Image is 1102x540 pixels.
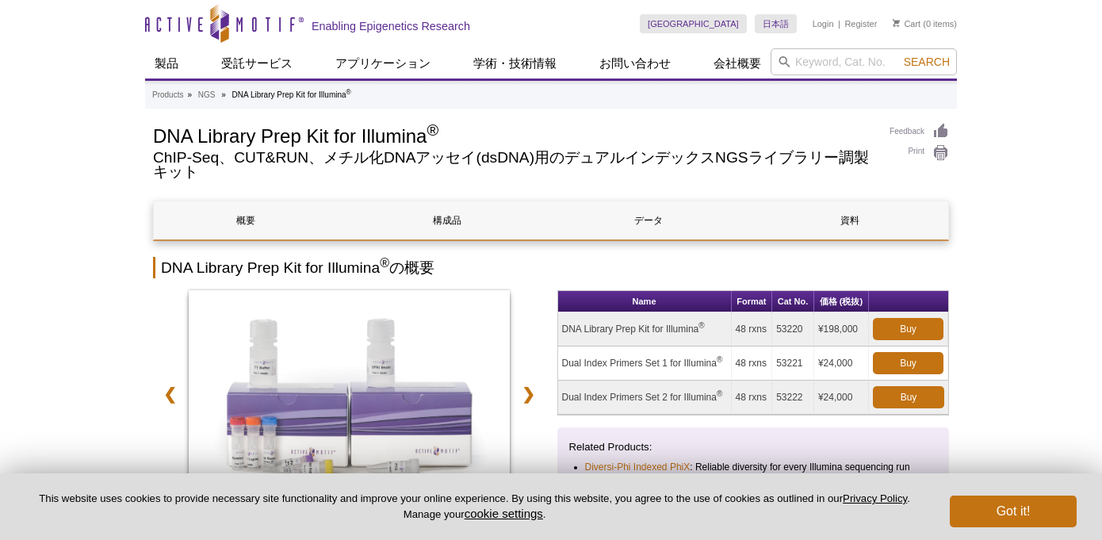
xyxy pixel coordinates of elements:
td: 48 rxns [732,312,773,347]
td: DNA Library Prep Kit for Illumina [558,312,732,347]
td: Dual Index Primers Set 1 for Illumina [558,347,732,381]
li: : Reliable diversity for every Illumina sequencing run [585,459,924,475]
h2: ChIP-Seq、CUT&RUN、メチル化DNAアッセイ(dsDNA)用のデュアルインデックスNGSライブラリー調製キット [153,151,874,179]
li: (0 items) [893,14,957,33]
td: 48 rxns [732,381,773,415]
a: DNA Library Prep Kit for Illumina [189,290,510,509]
button: Got it! [950,496,1077,527]
a: Products [152,88,183,102]
a: 受託サービス [212,48,302,79]
th: Cat No. [772,291,814,312]
a: Feedback [890,123,949,140]
a: [GEOGRAPHIC_DATA] [640,14,747,33]
a: 資料 [758,201,941,239]
span: Search [904,56,950,68]
td: ¥198,000 [814,312,869,347]
sup: ® [427,121,438,139]
td: Dual Index Primers Set 2 for Illumina [558,381,732,415]
a: Buy [873,352,943,374]
a: ❯ [511,376,545,412]
a: Privacy Policy [843,492,907,504]
th: 価格 (税抜) [814,291,869,312]
a: 構成品 [355,201,538,239]
li: | [838,14,840,33]
a: アプリケーション [326,48,440,79]
a: NGS [198,88,216,102]
p: This website uses cookies to provide necessary site functionality and improve your online experie... [25,492,924,522]
a: データ [557,201,740,239]
sup: ® [698,321,704,330]
sup: ® [380,256,389,270]
sup: ® [346,88,351,96]
a: Login [813,18,834,29]
a: 概要 [154,201,337,239]
h2: DNA Library Prep Kit for Illumina の概要 [153,257,949,278]
a: 製品 [145,48,188,79]
button: Search [899,55,955,69]
p: Related Products: [569,439,938,455]
a: Register [844,18,877,29]
th: Format [732,291,773,312]
td: 53220 [772,312,814,347]
sup: ® [717,389,722,398]
li: » [187,90,192,99]
a: 学術・技術情報 [464,48,566,79]
a: Diversi-Phi Indexed PhiX [585,459,691,475]
h1: DNA Library Prep Kit for Illumina [153,123,874,147]
h2: Enabling Epigenetics Research [312,19,470,33]
a: Print [890,144,949,162]
a: ❮ [153,376,187,412]
img: DNA Library Prep Kit for Illumina [189,290,510,504]
sup: ® [717,355,722,364]
input: Keyword, Cat. No. [771,48,957,75]
td: 48 rxns [732,347,773,381]
li: DNA Library Prep Kit for Illumina [232,90,351,99]
td: ¥24,000 [814,347,869,381]
a: お問い合わせ [590,48,680,79]
a: Cart [893,18,920,29]
img: Your Cart [893,19,900,27]
td: 53222 [772,381,814,415]
th: Name [558,291,732,312]
li: » [221,90,226,99]
button: cookie settings [465,507,543,520]
td: ¥24,000 [814,381,869,415]
a: Buy [873,318,943,340]
td: 53221 [772,347,814,381]
a: 日本語 [755,14,797,33]
a: 会社概要 [704,48,771,79]
a: Buy [873,386,944,408]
